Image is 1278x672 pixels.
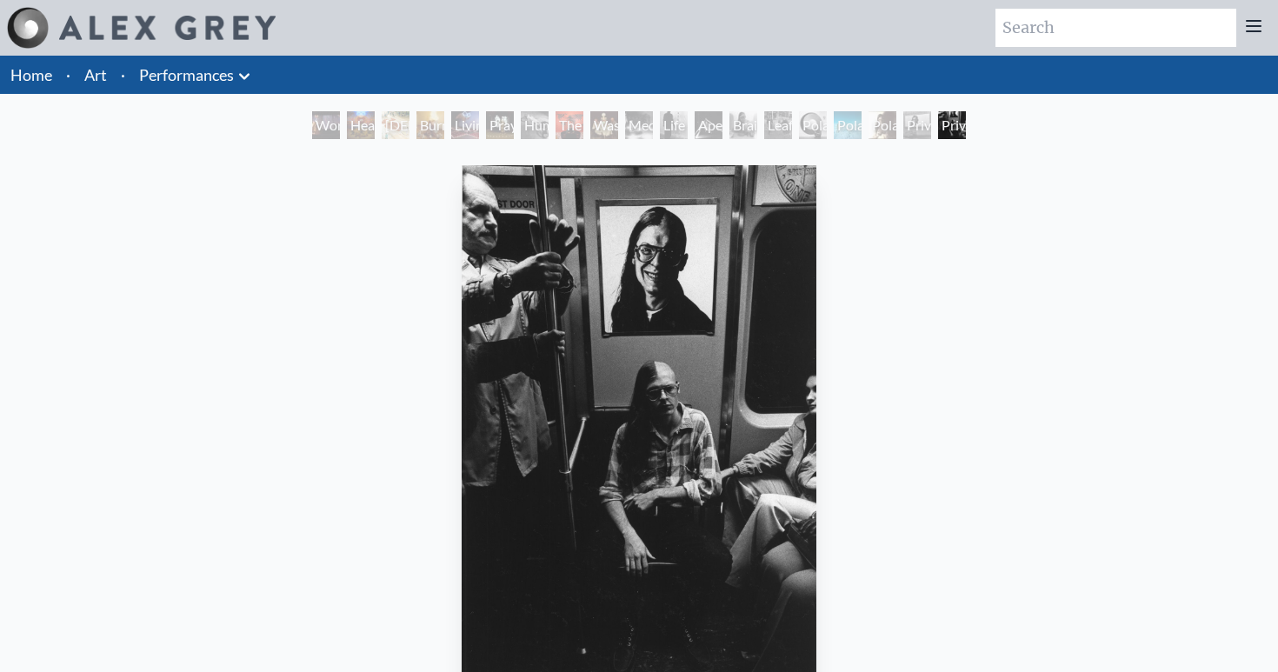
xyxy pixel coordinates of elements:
li: · [114,56,132,94]
a: Performances [139,63,234,87]
div: Private Billboard [903,111,931,139]
div: Apex [695,111,722,139]
a: Home [10,65,52,84]
div: Wasteland [590,111,618,139]
div: World Spirit [312,111,340,139]
a: Art [84,63,107,87]
div: Living Cross [451,111,479,139]
div: Burnt Offering [416,111,444,139]
div: Private Subway [938,111,966,139]
div: Heart Net [347,111,375,139]
div: Leaflets [764,111,792,139]
div: Life Energy [660,111,688,139]
div: Prayer Wheel [486,111,514,139]
div: Polarity Works [869,111,896,139]
li: · [59,56,77,94]
input: Search [995,9,1236,47]
div: [DEMOGRAPHIC_DATA] [382,111,409,139]
div: Polar Wandering [834,111,862,139]
div: Human Race [521,111,549,139]
div: Polar Unity [799,111,827,139]
div: Meditations on Mortality [625,111,653,139]
div: The Beast [556,111,583,139]
div: Brain Sack [729,111,757,139]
